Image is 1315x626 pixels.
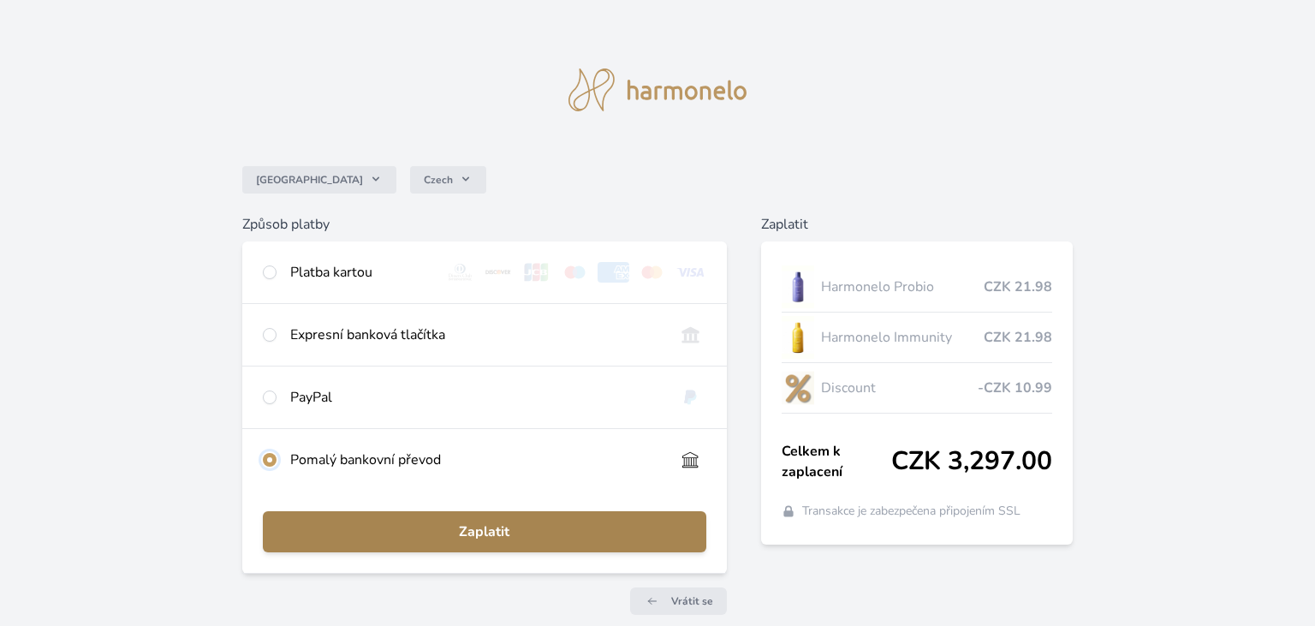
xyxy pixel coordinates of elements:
[802,503,1020,520] span: Transakce je zabezpečena připojením SSL
[675,387,706,408] img: paypal.svg
[782,316,814,359] img: IMMUNITY_se_stinem_x-lo.jpg
[782,441,891,482] span: Celkem k zaplacení
[675,325,706,345] img: onlineBanking_CZ.svg
[242,166,396,194] button: [GEOGRAPHIC_DATA]
[410,166,486,194] button: Czech
[821,327,984,348] span: Harmonelo Immunity
[290,387,661,408] div: PayPal
[483,262,515,283] img: discover.svg
[521,262,552,283] img: jcb.svg
[821,277,984,297] span: Harmonelo Probio
[290,262,431,283] div: Platba kartou
[782,367,814,409] img: discount-lo.png
[630,587,727,615] a: Vrátit se
[598,262,629,283] img: amex.svg
[761,214,1073,235] h6: Zaplatit
[984,327,1052,348] span: CZK 21.98
[891,446,1052,477] span: CZK 3,297.00
[290,450,661,470] div: Pomalý bankovní převod
[424,173,453,187] span: Czech
[242,214,727,235] h6: Způsob platby
[277,522,693,542] span: Zaplatit
[636,262,668,283] img: mc.svg
[984,277,1052,297] span: CZK 21.98
[671,594,713,608] span: Vrátit se
[263,511,706,552] button: Zaplatit
[568,69,747,111] img: logo.svg
[444,262,476,283] img: diners.svg
[675,262,706,283] img: visa.svg
[290,325,661,345] div: Expresní banková tlačítka
[559,262,591,283] img: maestro.svg
[782,265,814,308] img: CLEAN_PROBIO_se_stinem_x-lo.jpg
[978,378,1052,398] span: -CZK 10.99
[675,450,706,470] img: bankTransfer_IBAN.svg
[821,378,978,398] span: Discount
[256,173,363,187] span: [GEOGRAPHIC_DATA]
